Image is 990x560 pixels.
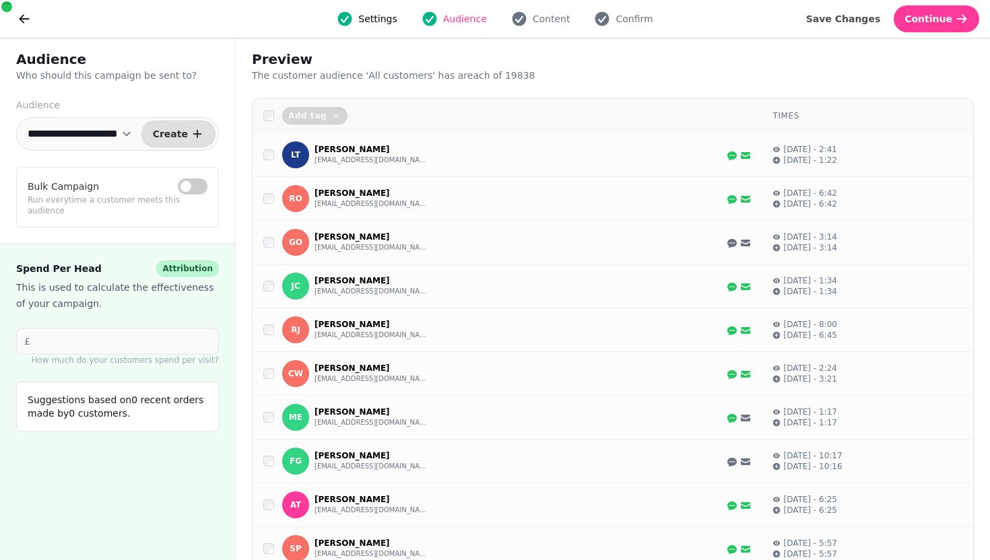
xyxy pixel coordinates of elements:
span: Confirm [616,12,653,26]
p: [DATE] - 1:22 [783,155,837,166]
p: [DATE] - 6:45 [783,330,837,341]
p: Run everytime a customer meets this audience [28,195,207,216]
span: Continue [904,14,952,24]
p: [DATE] - 6:25 [783,494,837,505]
span: Save Changes [806,14,881,24]
p: [DATE] - 6:25 [783,505,837,516]
p: [DATE] - 1:17 [783,417,837,428]
p: [DATE] - 1:34 [783,275,837,286]
span: RO [289,194,302,203]
span: AT [290,500,302,510]
button: [EMAIL_ADDRESS][DOMAIN_NAME] [315,199,429,209]
button: [EMAIL_ADDRESS][DOMAIN_NAME] [315,242,429,253]
p: [DATE] - 6:42 [783,188,837,199]
p: [PERSON_NAME] [315,538,429,549]
span: Spend Per Head [16,260,102,277]
p: [PERSON_NAME] [315,494,429,505]
p: [PERSON_NAME] [315,275,429,286]
button: Save Changes [795,5,892,32]
p: [DATE] - 3:21 [783,374,837,384]
button: [EMAIL_ADDRESS][DOMAIN_NAME] [315,374,429,384]
span: RJ [291,325,300,335]
span: Add tag [288,112,327,120]
p: [PERSON_NAME] [315,363,429,374]
span: FG [290,456,302,466]
span: Audience [443,12,487,26]
button: [EMAIL_ADDRESS][DOMAIN_NAME] [315,286,429,297]
span: SP [290,544,301,553]
p: The customer audience ' All customers ' has a reach of 19838 [252,69,597,82]
p: [DATE] - 2:41 [783,144,837,155]
button: Add tag [282,107,348,125]
button: [EMAIL_ADDRESS][DOMAIN_NAME] [315,155,429,166]
p: [DATE] - 1:34 [783,286,837,297]
p: [PERSON_NAME] [315,407,429,417]
p: [DATE] - 5:57 [783,538,837,549]
span: LT [291,150,300,160]
p: [DATE] - 6:42 [783,199,837,209]
p: [PERSON_NAME] [315,319,429,330]
p: [DATE] - 10:16 [783,461,842,472]
p: [PERSON_NAME] [315,232,429,242]
button: [EMAIL_ADDRESS][DOMAIN_NAME] [315,549,429,559]
p: [DATE] - 3:14 [783,232,837,242]
h2: Preview [252,50,510,69]
p: [DATE] - 5:57 [783,549,837,559]
p: How much do your customers spend per visit? [16,355,219,365]
button: [EMAIL_ADDRESS][DOMAIN_NAME] [315,330,429,341]
p: Suggestions based on 0 recent orders made by 0 customers. [28,393,207,420]
p: [DATE] - 10:17 [783,450,842,461]
span: GO [289,238,302,247]
p: [DATE] - 2:24 [783,363,837,374]
span: CW [288,369,303,378]
p: Who should this campaign be sent to? [16,69,219,82]
button: go back [11,5,38,32]
span: ME [289,413,302,422]
p: [PERSON_NAME] [315,450,429,461]
span: Content [533,12,570,26]
label: Audience [16,98,219,112]
div: Times [772,110,962,121]
p: [DATE] - 8:00 [783,319,837,330]
button: [EMAIL_ADDRESS][DOMAIN_NAME] [315,417,429,428]
p: [DATE] - 1:17 [783,407,837,417]
span: JC [291,281,300,291]
span: Settings [358,12,397,26]
p: [PERSON_NAME] [315,144,429,155]
span: Create [153,129,188,139]
p: This is used to calculate the effectiveness of your campaign. [16,279,219,312]
p: [DATE] - 3:14 [783,242,837,253]
p: [PERSON_NAME] [315,188,429,199]
button: Continue [894,5,979,32]
button: [EMAIL_ADDRESS][DOMAIN_NAME] [315,461,429,472]
button: Create [141,120,216,147]
button: [EMAIL_ADDRESS][DOMAIN_NAME] [315,505,429,516]
label: Bulk Campaign [28,178,99,195]
div: Attribution [156,260,219,277]
h2: Audience [16,50,219,69]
